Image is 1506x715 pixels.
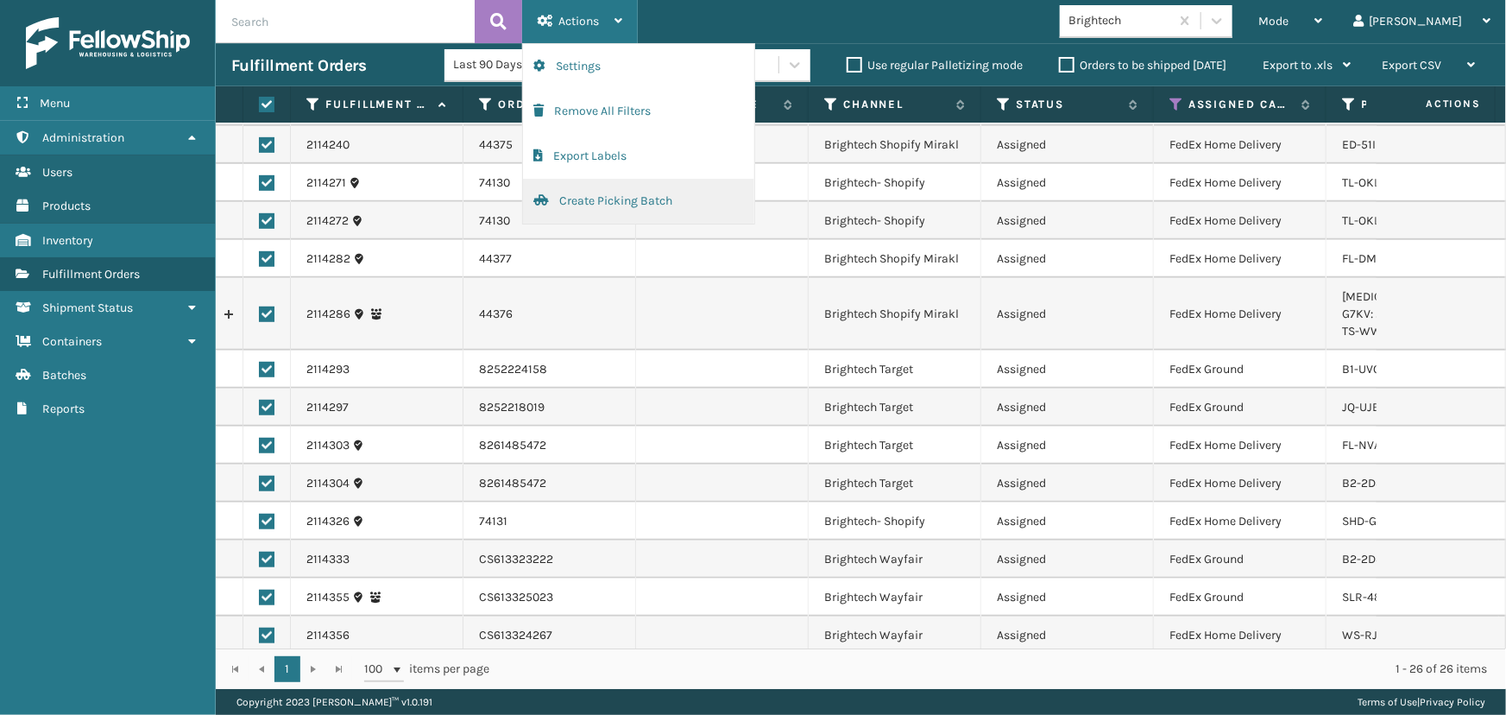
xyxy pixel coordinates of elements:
td: Brightech- Shopify [809,164,981,202]
a: TL-OKLY [1342,213,1386,228]
button: Export Labels [523,134,754,179]
span: Export CSV [1382,58,1441,73]
label: Product SKU [1361,97,1465,112]
span: Fulfillment Orders [42,267,140,282]
a: TL-OKLY [1342,175,1386,190]
td: CS613323222 [463,541,636,579]
td: FedEx Home Delivery [1154,465,1326,503]
span: Administration [42,130,124,145]
a: 2114303 [306,437,350,454]
h3: Fulfillment Orders [231,55,366,76]
label: Order Number [498,97,602,112]
td: Assigned [981,503,1154,541]
td: Assigned [981,541,1154,579]
td: Brightech- Shopify [809,202,981,240]
a: [MEDICAL_DATA]-HS7N-G7KV: 2 [1342,289,1471,321]
td: Assigned [981,389,1154,427]
a: B2-2D3A-9D3B [1342,476,1423,490]
label: Status [1016,97,1120,112]
div: Last 90 Days [453,56,587,74]
button: Create Picking Batch [523,179,754,224]
a: 2114271 [306,174,346,192]
a: B2-2D3A-9D3B [1342,552,1423,566]
span: Actions [558,14,599,28]
div: Brightech [1068,12,1171,30]
span: items per page [364,656,490,682]
label: Fulfillment Order Id [325,97,430,112]
td: FedEx Ground [1154,579,1326,617]
span: 100 [364,661,390,678]
button: Settings [523,44,754,89]
span: Actions [1371,90,1491,118]
a: 2114286 [306,306,350,323]
td: FedEx Ground [1154,351,1326,389]
a: B1-UVOV-JMM7 [1342,362,1424,376]
a: JQ-UJB8-CYWK [1342,400,1426,414]
span: Export to .xls [1263,58,1333,73]
td: FedEx Home Delivery [1154,202,1326,240]
td: Brightech Wayfair [809,617,981,655]
td: Assigned [981,164,1154,202]
span: Menu [40,96,70,111]
td: FedEx Home Delivery [1154,126,1326,164]
label: Orders to be shipped [DATE] [1059,58,1226,73]
a: WS-RJ45-UFMA [1342,628,1427,642]
span: Containers [42,334,102,349]
a: 2114297 [306,399,349,416]
td: FedEx Home Delivery [1154,427,1326,465]
a: 2114282 [306,250,350,268]
p: Copyright 2023 [PERSON_NAME]™ v 1.0.191 [236,689,432,715]
td: FedEx Ground [1154,541,1326,579]
td: CS613324267 [463,617,636,655]
a: 2114293 [306,361,350,378]
span: Batches [42,368,86,383]
div: 1 - 26 of 26 items [514,661,1487,678]
td: Brightech Wayfair [809,579,981,617]
td: FedEx Home Delivery [1154,240,1326,278]
td: 74131 [463,503,636,541]
a: SLR-48HG-WW [1342,590,1424,604]
td: Brightech Shopify Mirakl [809,278,981,351]
td: 8252224158 [463,351,636,389]
a: 2114240 [306,136,350,154]
a: Terms of Use [1358,696,1417,708]
a: 2114356 [306,627,350,644]
div: | [1358,689,1485,715]
td: Assigned [981,465,1154,503]
td: Assigned [981,351,1154,389]
td: Brightech Target [809,427,981,465]
label: Channel [843,97,948,112]
a: 2114355 [306,589,350,606]
td: Brightech Target [809,389,981,427]
td: 8252218019 [463,389,636,427]
a: SHD-GLSW250 [1342,514,1421,528]
td: Assigned [981,278,1154,351]
a: 2114333 [306,551,350,568]
td: 8261485472 [463,427,636,465]
td: 8261485472 [463,465,636,503]
td: Assigned [981,427,1154,465]
td: 44377 [463,240,636,278]
td: FedEx Ground [1154,389,1326,427]
label: Assigned Carrier Service [1188,97,1293,112]
a: 2114304 [306,475,350,492]
td: Brightech Shopify Mirakl [809,126,981,164]
a: ED-51II-I6F1 [1342,137,1404,152]
td: Assigned [981,202,1154,240]
td: Assigned [981,240,1154,278]
td: Brightech Wayfair [809,541,981,579]
td: 44376 [463,278,636,351]
span: Shipment Status [42,301,133,315]
a: FL-DMEPL-BLK [1342,251,1422,266]
span: Reports [42,402,85,416]
td: Brightech Shopify Mirakl [809,240,981,278]
a: FL-NVA-BRS [1342,438,1408,452]
td: Brightech- Shopify [809,503,981,541]
td: Assigned [981,579,1154,617]
a: 2114272 [306,212,349,230]
td: 74130 [463,202,636,240]
span: Mode [1258,14,1289,28]
button: Remove All Filters [523,89,754,134]
td: FedEx Home Delivery [1154,617,1326,655]
span: Inventory [42,233,93,248]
